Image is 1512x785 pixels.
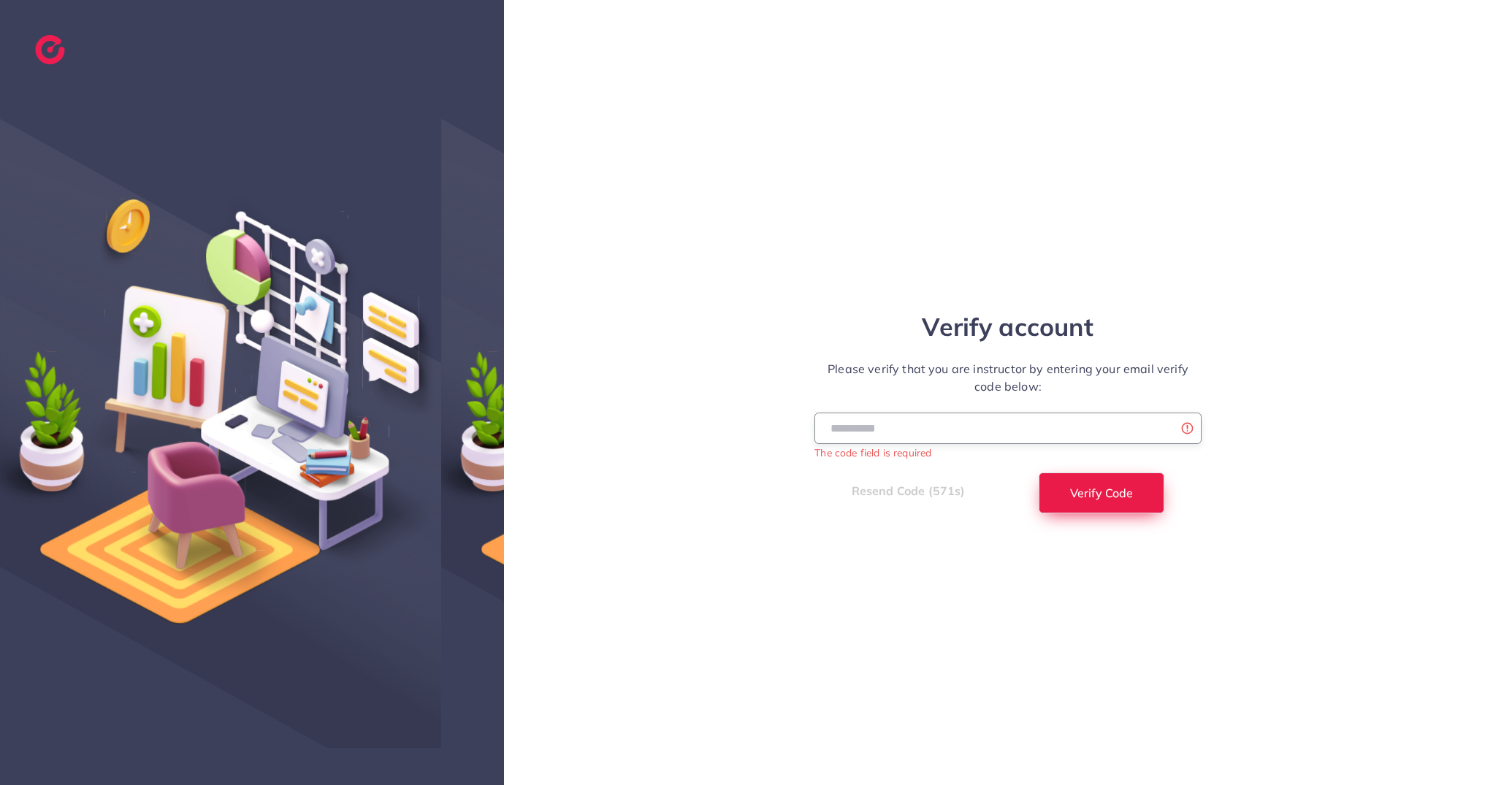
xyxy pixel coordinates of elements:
button: Verify Code [1039,472,1164,513]
span: Verify Code [1070,487,1133,499]
img: logo [35,35,65,64]
p: Please verify that you are instructor by entering your email verify code below: [814,360,1202,395]
h1: Verify account [814,313,1202,342]
small: The code field is required [814,446,931,459]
